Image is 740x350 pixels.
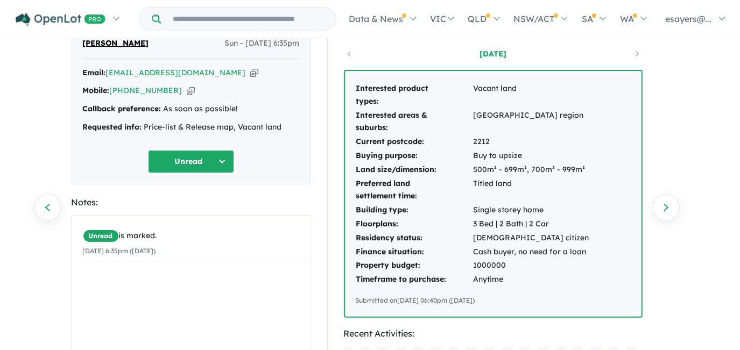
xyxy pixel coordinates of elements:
a: [EMAIL_ADDRESS][DOMAIN_NAME] [106,68,246,77]
strong: Mobile: [83,85,110,95]
div: is marked. [83,230,307,242]
small: [DATE] 6:35pm ([DATE]) [83,247,156,255]
td: Interested areas & suburbs: [356,109,473,135]
button: Copy [250,67,258,78]
button: Unread [148,150,234,173]
td: 2212 [473,135,590,149]
td: 1000000 [473,259,590,273]
span: Sun - [DATE] 6:35pm [225,37,300,50]
input: Try estate name, suburb, builder or developer [163,8,334,31]
td: Vacant land [473,82,590,109]
td: Property budget: [356,259,473,273]
img: Openlot PRO Logo White [16,13,105,26]
td: Finance situation: [356,245,473,259]
span: [PERSON_NAME] [83,37,149,50]
td: Anytime [473,273,590,287]
div: Submitted on [DATE] 06:40pm ([DATE]) [356,295,631,306]
td: Single storey home [473,203,590,217]
div: Price-list & Release map, Vacant land [83,121,300,134]
a: [DATE] [447,48,539,59]
td: Buy to upsize [473,149,590,163]
span: Unread [83,230,119,242]
td: Building type: [356,203,473,217]
td: Buying purpose: [356,149,473,163]
td: Timeframe to purchase: [356,273,473,287]
td: Land size/dimension: [356,163,473,177]
a: [PHONE_NUMBER] [110,85,182,95]
div: Notes: [72,195,311,210]
td: [DEMOGRAPHIC_DATA] citizen [473,231,590,245]
strong: Email: [83,68,106,77]
td: Current postcode: [356,135,473,149]
div: As soon as possible! [83,103,300,116]
td: Residency status: [356,231,473,245]
td: Interested product types: [356,82,473,109]
div: Recent Activities: [344,326,643,341]
td: Preferred land settlement time: [356,177,473,204]
strong: Callback preference: [83,104,161,113]
button: Copy [187,85,195,96]
td: [GEOGRAPHIC_DATA] region [473,109,590,135]
span: esayers@... [665,13,711,24]
td: Cash buyer, no need for a loan [473,245,590,259]
td: Titled land [473,177,590,204]
td: Floorplans: [356,217,473,231]
td: 3 Bed | 2 Bath | 2 Car [473,217,590,231]
td: 500m² - 699m², 700m² - 999m² [473,163,590,177]
strong: Requested info: [83,122,142,132]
